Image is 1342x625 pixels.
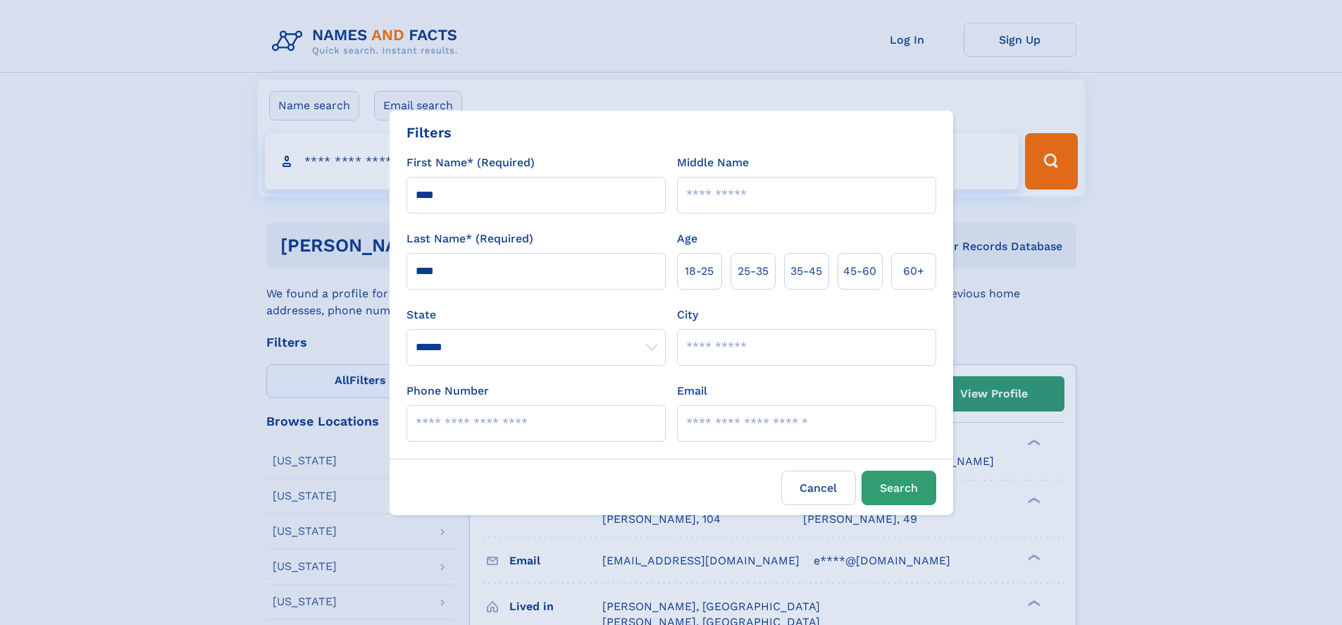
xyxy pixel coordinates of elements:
[862,471,936,505] button: Search
[677,230,697,247] label: Age
[685,263,714,280] span: 18‑25
[677,307,698,323] label: City
[790,263,822,280] span: 35‑45
[781,471,856,505] label: Cancel
[843,263,876,280] span: 45‑60
[738,263,769,280] span: 25‑35
[903,263,924,280] span: 60+
[406,154,535,171] label: First Name* (Required)
[677,383,707,400] label: Email
[406,307,666,323] label: State
[406,230,533,247] label: Last Name* (Required)
[406,122,452,143] div: Filters
[406,383,489,400] label: Phone Number
[677,154,749,171] label: Middle Name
